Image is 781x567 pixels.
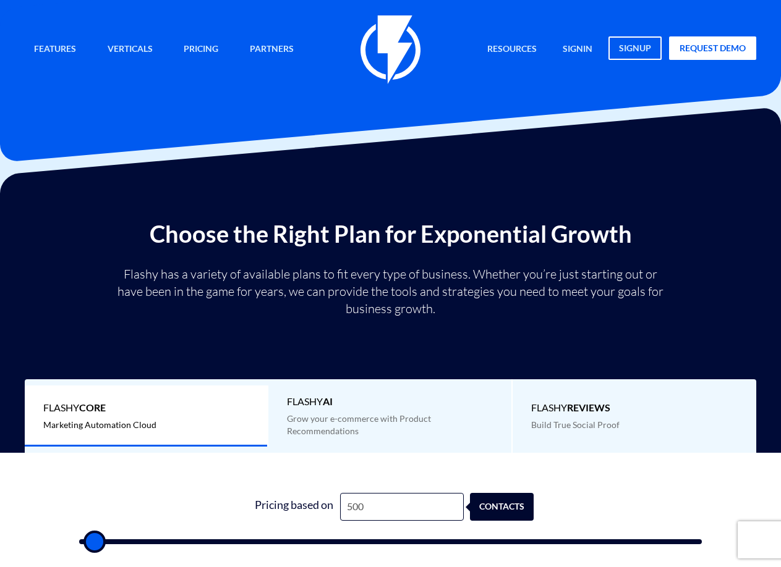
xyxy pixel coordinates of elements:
[98,36,162,63] a: Verticals
[567,401,610,413] b: REVIEWS
[174,36,228,63] a: Pricing
[43,419,156,430] span: Marketing Automation Cloud
[43,401,249,415] span: Flashy
[476,493,540,521] div: contacts
[113,266,669,317] p: Flashy has a variety of available plans to fit every type of business. Whether you’re just starti...
[531,419,620,430] span: Build True Social Proof
[241,36,303,63] a: Partners
[287,395,493,409] span: Flashy
[9,221,772,247] h2: Choose the Right Plan for Exponential Growth
[79,401,106,413] b: Core
[287,413,431,436] span: Grow your e-commerce with Product Recommendations
[25,36,85,63] a: Features
[553,36,602,63] a: signin
[531,401,738,415] span: Flashy
[608,36,662,60] a: signup
[323,395,333,407] b: AI
[669,36,756,60] a: request demo
[247,493,340,521] div: Pricing based on
[478,36,546,63] a: Resources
